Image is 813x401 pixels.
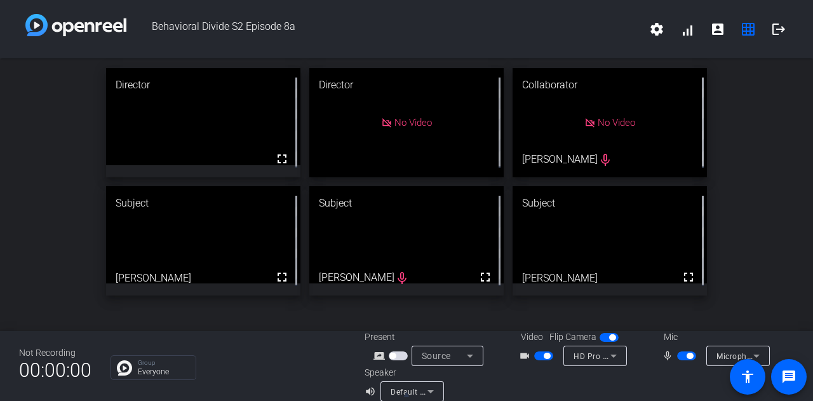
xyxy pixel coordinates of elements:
span: Flip Camera [549,330,596,344]
mat-icon: fullscreen [681,269,696,285]
div: Subject [106,186,300,221]
span: No Video [598,117,635,128]
div: Director [106,68,300,102]
img: Chat Icon [117,360,132,376]
div: Collaborator [513,68,707,102]
span: Source [422,351,451,361]
div: Speaker [365,366,441,379]
img: white-gradient.svg [25,14,126,36]
span: ▲ [402,388,412,400]
mat-icon: videocam_outline [519,348,534,364]
span: No Video [394,117,432,128]
span: Behavioral Divide S2 Episode 8a [126,14,642,44]
p: Everyone [138,368,189,376]
div: Present [365,330,492,344]
mat-icon: account_box [710,22,725,37]
mat-icon: settings [649,22,664,37]
div: Mic [651,330,778,344]
mat-icon: grid_on [741,22,756,37]
mat-icon: accessibility [740,369,755,384]
mat-icon: logout [771,22,786,37]
mat-icon: volume_up [365,384,380,399]
div: Subject [309,186,504,221]
div: Not Recording [19,346,91,360]
mat-icon: fullscreen [274,269,290,285]
span: HD Pro Webcam C920 (046d:08e5) [574,351,704,361]
mat-icon: message [781,369,796,384]
mat-icon: fullscreen [478,269,493,285]
mat-icon: screen_share_outline [373,348,389,364]
mat-icon: mic_none [662,348,677,364]
p: Group [138,360,189,366]
div: Director [309,68,504,102]
button: signal_cellular_alt [672,14,702,44]
span: Default - AirPods [391,386,454,397]
span: 00:00:00 [19,355,91,386]
span: Video [521,330,543,344]
div: Subject [513,186,707,221]
mat-icon: fullscreen [274,151,290,167]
